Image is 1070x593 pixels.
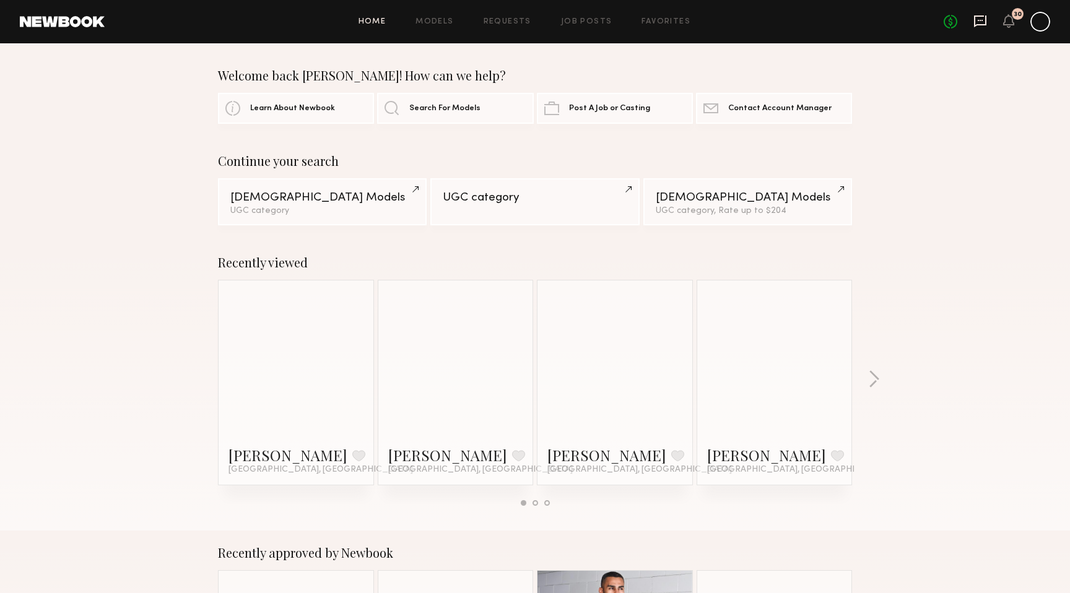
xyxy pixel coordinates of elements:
a: UGC category [430,178,639,225]
span: [GEOGRAPHIC_DATA], [GEOGRAPHIC_DATA] [388,465,573,475]
span: Search For Models [409,105,481,113]
a: Post A Job or Casting [537,93,693,124]
span: [GEOGRAPHIC_DATA], [GEOGRAPHIC_DATA] [707,465,892,475]
span: Contact Account Manager [728,105,832,113]
span: Learn About Newbook [250,105,335,113]
a: Job Posts [561,18,612,26]
span: Post A Job or Casting [569,105,650,113]
a: Favorites [642,18,690,26]
a: [PERSON_NAME] [388,445,507,465]
a: Search For Models [377,93,533,124]
a: [DEMOGRAPHIC_DATA] ModelsUGC category [218,178,427,225]
a: Learn About Newbook [218,93,374,124]
div: UGC category [443,192,627,204]
a: [PERSON_NAME] [547,445,666,465]
div: Continue your search [218,154,852,168]
span: [GEOGRAPHIC_DATA], [GEOGRAPHIC_DATA] [547,465,732,475]
a: Requests [484,18,531,26]
a: [PERSON_NAME] [707,445,826,465]
div: Recently approved by Newbook [218,545,852,560]
div: UGC category [230,207,414,215]
div: UGC category, Rate up to $204 [656,207,840,215]
a: [PERSON_NAME] [228,445,347,465]
a: Models [415,18,453,26]
div: [DEMOGRAPHIC_DATA] Models [656,192,840,204]
div: Welcome back [PERSON_NAME]! How can we help? [218,68,852,83]
span: [GEOGRAPHIC_DATA], [GEOGRAPHIC_DATA] [228,465,413,475]
a: Home [359,18,386,26]
div: 30 [1014,11,1022,18]
div: [DEMOGRAPHIC_DATA] Models [230,192,414,204]
a: [DEMOGRAPHIC_DATA] ModelsUGC category, Rate up to $204 [643,178,852,225]
div: Recently viewed [218,255,852,270]
a: Contact Account Manager [696,93,852,124]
